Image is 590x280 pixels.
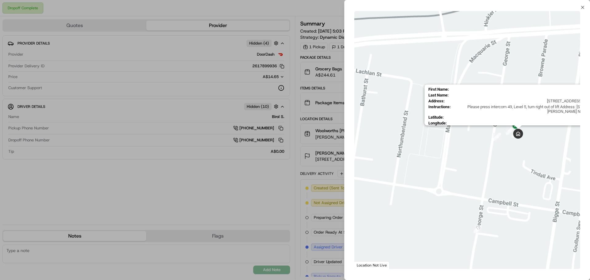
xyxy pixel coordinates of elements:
[428,115,443,120] span: Latitude :
[428,93,448,97] span: Last Name :
[506,127,514,135] div: 13
[428,87,449,92] span: First Name :
[354,261,390,269] div: Location Not Live
[493,133,501,141] div: 12
[474,225,482,233] div: 11
[428,121,446,125] span: Longitude :
[512,130,520,138] div: 14
[428,105,450,114] span: Instructions :
[428,99,444,103] span: Address :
